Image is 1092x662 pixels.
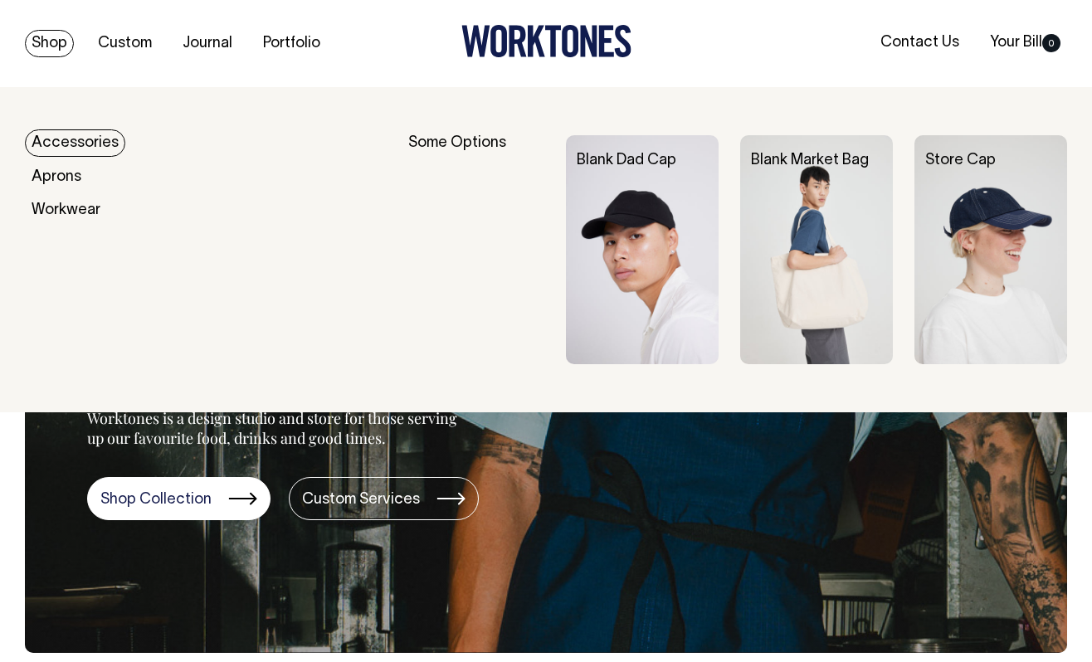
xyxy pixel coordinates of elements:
[87,408,465,448] p: Worktones is a design studio and store for those serving up our favourite food, drinks and good t...
[983,29,1067,56] a: Your Bill0
[87,477,271,520] a: Shop Collection
[91,30,158,57] a: Custom
[25,129,125,157] a: Accessories
[289,477,479,520] a: Custom Services
[740,135,893,364] img: Blank Market Bag
[256,30,327,57] a: Portfolio
[925,153,996,168] a: Store Cap
[176,30,239,57] a: Journal
[874,29,966,56] a: Contact Us
[25,30,74,57] a: Shop
[577,153,676,168] a: Blank Dad Cap
[408,135,544,364] div: Some Options
[25,197,107,224] a: Workwear
[751,153,869,168] a: Blank Market Bag
[566,135,719,364] img: Blank Dad Cap
[25,163,88,191] a: Aprons
[914,135,1067,364] img: Store Cap
[1042,34,1060,52] span: 0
